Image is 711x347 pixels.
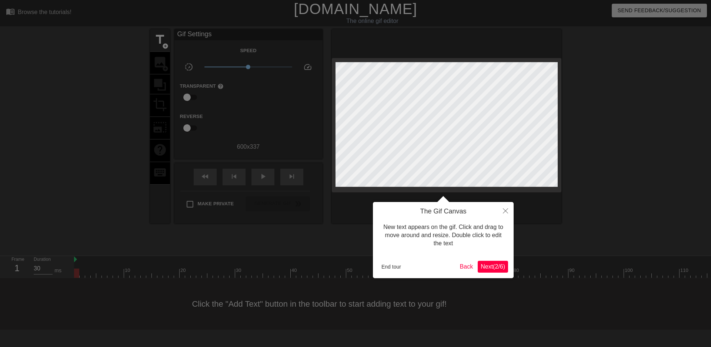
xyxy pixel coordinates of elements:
[478,261,508,273] button: Next
[378,208,508,216] h4: The Gif Canvas
[378,261,404,272] button: End tour
[497,202,514,219] button: Close
[481,263,505,270] span: Next ( 2 / 6 )
[378,216,508,255] div: New text appears on the gif. Click and drag to move around and resize. Double click to edit the text
[457,261,476,273] button: Back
